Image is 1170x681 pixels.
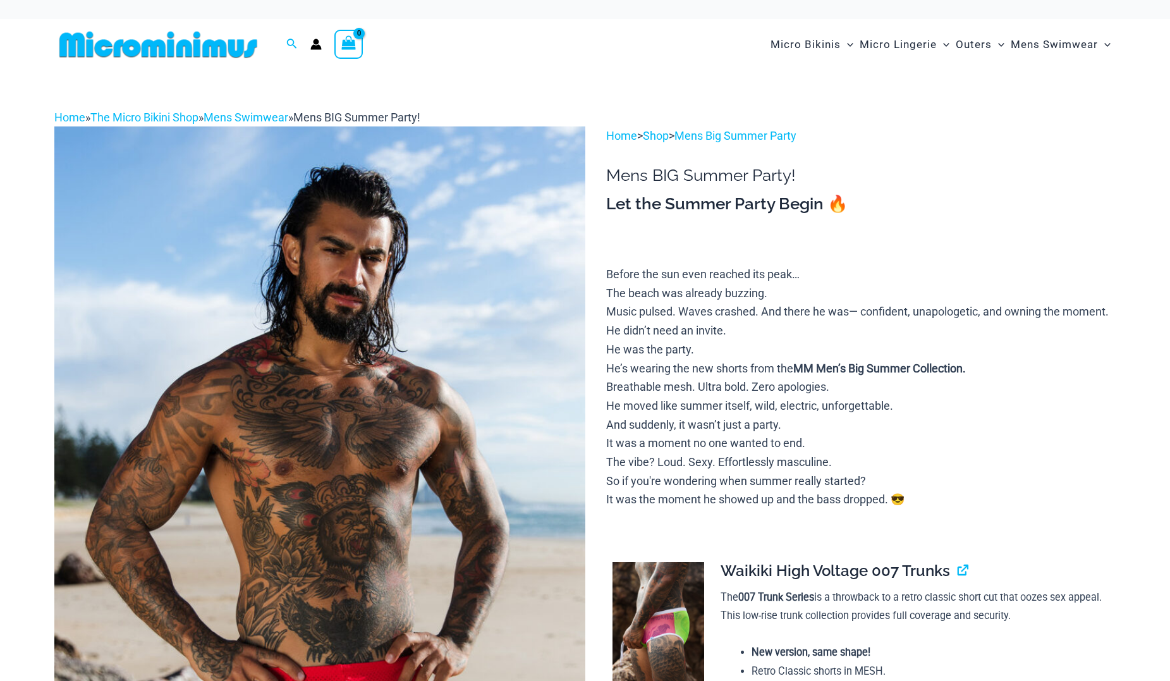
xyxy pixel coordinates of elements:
[54,30,262,59] img: MM SHOP LOGO FLAT
[1098,28,1111,61] span: Menu Toggle
[293,111,420,124] span: Mens BIG Summer Party!
[286,37,298,52] a: Search icon link
[606,129,637,142] a: Home
[956,28,992,61] span: Outers
[856,25,953,64] a: Micro LingerieMenu ToggleMenu Toggle
[54,111,85,124] a: Home
[90,111,198,124] a: The Micro Bikini Shop
[1011,28,1098,61] span: Mens Swimwear
[765,23,1116,66] nav: Site Navigation
[841,28,853,61] span: Menu Toggle
[643,129,669,142] a: Shop
[334,30,363,59] a: View Shopping Cart, empty
[674,129,796,142] a: Mens Big Summer Party
[606,265,1116,509] p: Before the sun even reached its peak… The beach was already buzzing. Music pulsed. Waves crashed....
[204,111,288,124] a: Mens Swimwear
[937,28,949,61] span: Menu Toggle
[860,28,937,61] span: Micro Lingerie
[721,561,950,580] span: Waikiki High Voltage 007 Trunks
[1008,25,1114,64] a: Mens SwimwearMenu ToggleMenu Toggle
[992,28,1004,61] span: Menu Toggle
[721,588,1106,625] p: The is a throwback to a retro classic short cut that oozes sex appeal. This low-rise trunk collec...
[752,662,1106,681] li: Retro Classic shorts in MESH.
[606,193,1116,215] h3: Let the Summer Party Begin 🔥
[767,25,856,64] a: Micro BikinisMenu ToggleMenu Toggle
[310,39,322,50] a: Account icon link
[953,25,1008,64] a: OutersMenu ToggleMenu Toggle
[771,28,841,61] span: Micro Bikinis
[54,111,420,124] span: » » »
[738,591,814,603] b: 007 Trunk Series
[606,126,1116,145] p: > >
[793,362,966,375] b: MM Men’s Big Summer Collection.
[752,646,870,658] b: New version, same shape!
[606,166,1116,185] h1: Mens BIG Summer Party!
